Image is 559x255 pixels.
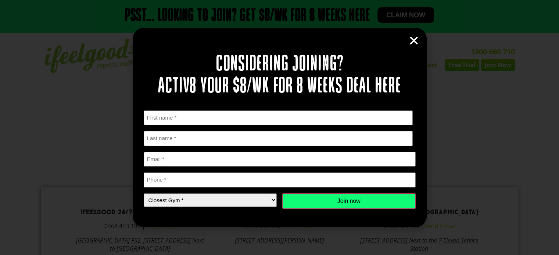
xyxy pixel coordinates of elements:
[144,172,416,187] input: Phone *
[408,35,419,46] a: Close
[144,110,413,125] input: First name *
[144,131,413,146] input: Last name *
[144,152,416,167] input: Email *
[144,54,416,98] h2: Considering joining? Activ8 your $8/wk for 8 weeks deal here
[282,193,416,209] input: Join now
